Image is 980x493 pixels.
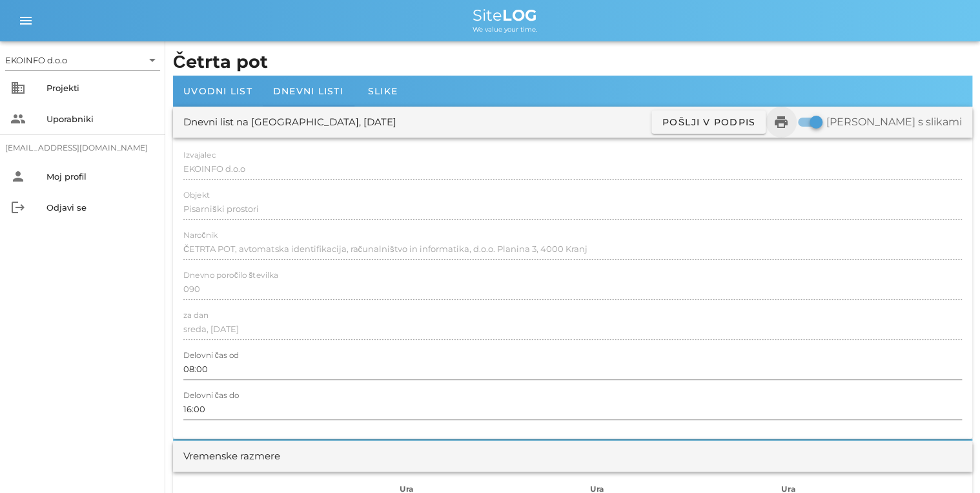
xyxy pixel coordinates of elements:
[46,114,155,124] div: Uporabniki
[18,13,34,28] i: menu
[183,391,239,401] label: Delovni čas do
[915,431,980,493] iframe: Chat Widget
[5,50,160,70] div: EKOINFO d.o.o
[826,116,962,129] label: [PERSON_NAME] s slikami
[662,116,755,128] span: Pošlji v podpis
[183,151,216,160] label: Izvajalec
[46,202,155,213] div: Odjavi se
[10,200,26,215] i: logout
[651,110,766,134] button: Pošlji v podpis
[183,85,252,97] span: Uvodni list
[10,80,26,96] i: business
[46,83,155,93] div: Projekti
[183,271,278,280] label: Dnevno poročilo številka
[502,6,537,25] b: LOG
[915,431,980,493] div: Pripomoček za klepet
[183,191,210,200] label: Objekt
[183,231,218,240] label: Naročnik
[145,52,160,68] i: arrow_drop_down
[183,115,396,130] div: Dnevni list na [GEOGRAPHIC_DATA], [DATE]
[173,49,972,76] h1: Četrta pot
[773,114,789,130] i: print
[473,25,537,34] span: We value your time.
[473,6,537,25] span: Site
[10,111,26,127] i: people
[10,169,26,184] i: person
[183,311,209,320] label: za dan
[368,85,398,97] span: Slike
[273,85,343,97] span: Dnevni listi
[183,351,239,361] label: Delovni čas od
[5,54,67,66] div: EKOINFO d.o.o
[183,449,280,464] div: Vremenske razmere
[46,171,155,182] div: Moj profil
